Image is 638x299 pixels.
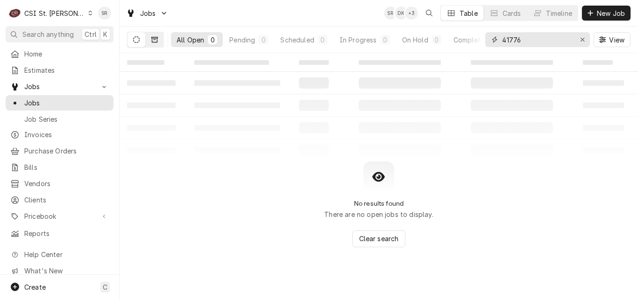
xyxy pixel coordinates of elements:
[384,7,397,20] div: Stephani Roth's Avatar
[24,162,109,172] span: Bills
[98,7,111,20] div: SR
[24,49,109,59] span: Home
[6,26,113,42] button: Search anythingCtrlK
[24,114,109,124] span: Job Series
[6,226,113,241] a: Reports
[122,6,172,21] a: Go to Jobs
[6,111,113,127] a: Job Series
[24,65,109,75] span: Estimates
[6,247,113,262] a: Go to Help Center
[6,160,113,175] a: Bills
[6,176,113,191] a: Vendors
[120,53,638,161] table: All Open Jobs List Loading
[582,6,631,21] button: New Job
[177,35,204,45] div: All Open
[594,32,631,47] button: View
[103,29,107,39] span: K
[103,282,107,292] span: C
[140,8,156,18] span: Jobs
[595,8,627,18] span: New Job
[24,82,95,91] span: Jobs
[6,192,113,208] a: Clients
[24,179,109,188] span: Vendors
[359,60,441,65] span: ‌
[352,230,406,247] button: Clear search
[210,35,215,45] div: 0
[24,146,109,156] span: Purchase Orders
[471,60,553,65] span: ‌
[24,195,109,205] span: Clients
[575,32,590,47] button: Erase input
[6,143,113,159] a: Purchase Orders
[22,29,74,39] span: Search anything
[546,8,572,18] div: Timeline
[395,7,408,20] div: DK
[6,63,113,78] a: Estimates
[24,283,46,291] span: Create
[24,8,85,18] div: CSI St. [PERSON_NAME]
[583,60,613,65] span: ‌
[503,8,521,18] div: Cards
[324,209,433,219] p: There are no open jobs to display.
[454,35,489,45] div: Completed
[6,263,113,278] a: Go to What's New
[395,7,408,20] div: Drew Koonce's Avatar
[24,250,108,259] span: Help Center
[6,79,113,94] a: Go to Jobs
[405,7,418,20] div: + 3
[405,7,418,20] div: 's Avatar
[24,211,95,221] span: Pricebook
[280,35,314,45] div: Scheduled
[127,60,164,65] span: ‌
[6,46,113,62] a: Home
[85,29,97,39] span: Ctrl
[320,35,326,45] div: 0
[422,6,437,21] button: Open search
[402,35,428,45] div: On Hold
[6,209,113,224] a: Go to Pricebook
[24,266,108,276] span: What's New
[24,130,109,139] span: Invoices
[261,35,266,45] div: 0
[98,7,111,20] div: Stephani Roth's Avatar
[354,200,404,208] h2: No results found
[8,7,21,20] div: CSI St. Louis's Avatar
[8,7,21,20] div: C
[6,95,113,111] a: Jobs
[502,32,572,47] input: Keyword search
[434,35,440,45] div: 0
[460,8,478,18] div: Table
[383,35,388,45] div: 0
[6,127,113,142] a: Invoices
[607,35,626,45] span: View
[24,98,109,108] span: Jobs
[384,7,397,20] div: SR
[24,229,109,238] span: Reports
[357,234,401,243] span: Clear search
[299,60,329,65] span: ‌
[229,35,255,45] div: Pending
[340,35,377,45] div: In Progress
[194,60,269,65] span: ‌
